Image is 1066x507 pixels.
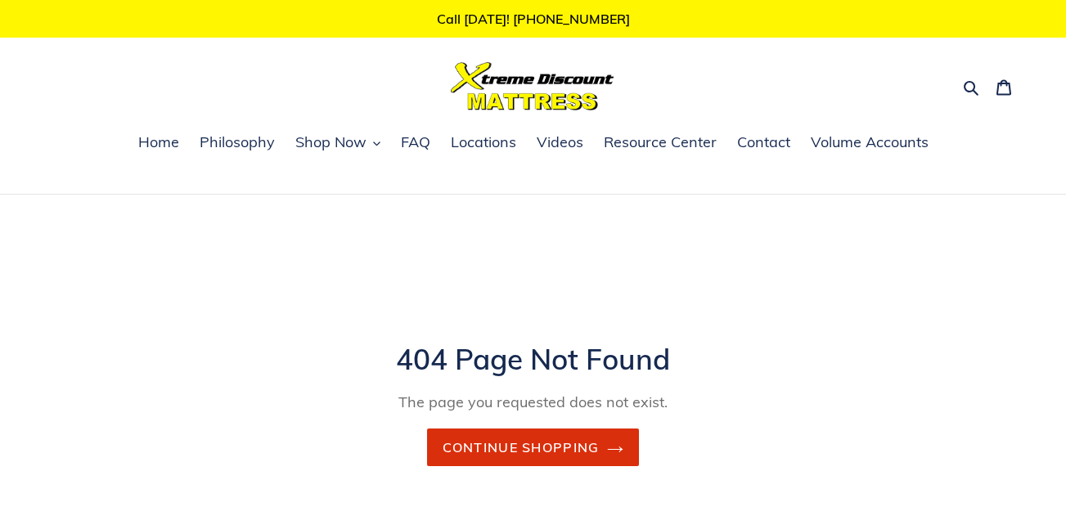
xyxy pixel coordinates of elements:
[427,428,640,466] a: Continue shopping
[200,132,275,152] span: Philosophy
[443,131,524,155] a: Locations
[737,132,790,152] span: Contact
[133,342,934,376] h1: 404 Page Not Found
[287,131,389,155] button: Shop Now
[811,132,929,152] span: Volume Accounts
[393,131,439,155] a: FAQ
[451,62,614,110] img: Xtreme Discount Mattress
[295,132,367,152] span: Shop Now
[596,131,725,155] a: Resource Center
[803,131,937,155] a: Volume Accounts
[604,132,717,152] span: Resource Center
[133,391,934,413] p: The page you requested does not exist.
[529,131,591,155] a: Videos
[138,132,179,152] span: Home
[451,132,516,152] span: Locations
[401,132,430,152] span: FAQ
[191,131,283,155] a: Philosophy
[729,131,798,155] a: Contact
[537,132,583,152] span: Videos
[130,131,187,155] a: Home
